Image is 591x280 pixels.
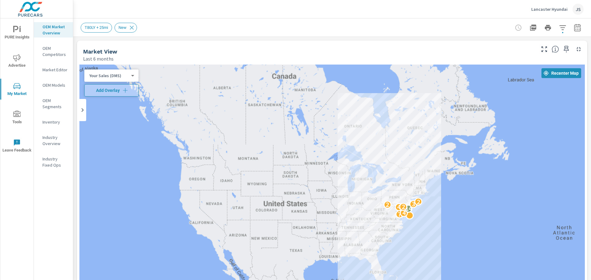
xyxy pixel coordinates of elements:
p: OEM Models [42,82,68,88]
span: Add Overlay [87,87,136,93]
p: 2 [417,198,420,205]
button: Make Fullscreen [539,44,549,54]
p: 2 [402,203,405,210]
button: Add Overlay [84,84,139,97]
div: OEM Competitors [34,44,73,59]
div: Your Sales (DMS) [84,73,134,79]
div: Inventory [34,117,73,127]
div: OEM Market Overview [34,22,73,37]
p: 2 [386,201,389,208]
span: My Market [2,82,32,97]
p: Industry Overview [42,134,68,147]
span: Recenter Map [544,70,579,76]
p: OEM Competitors [42,45,68,57]
p: Your Sales (DMS) [89,73,129,78]
span: New [115,25,130,30]
span: Advertise [2,54,32,69]
p: 14 [405,205,412,212]
p: 4 [397,203,400,211]
p: 7 [398,211,401,218]
div: nav menu [0,18,34,160]
p: Industry Fixed Ops [42,156,68,168]
span: PURE Insights [2,26,32,41]
div: OEM Segments [34,96,73,111]
span: T80LY + 25mi [81,25,112,30]
div: OEM Models [34,81,73,90]
span: Find the biggest opportunities in your market for your inventory. Understand by postal code where... [552,45,559,53]
p: Lancaster Hyundai [531,6,568,12]
button: Minimize Widget [574,44,584,54]
div: New [115,23,137,33]
span: Leave Feedback [2,139,32,154]
span: Save this to your personalized report [561,44,571,54]
p: OEM Market Overview [42,24,68,36]
h5: Market View [83,48,117,55]
p: OEM Segments [42,97,68,110]
p: Inventory [42,119,68,125]
button: Select Date Range [571,22,584,34]
p: Last 6 months [83,55,114,62]
div: Industry Overview [34,133,73,148]
button: "Export Report to PDF" [527,22,539,34]
div: Industry Fixed Ops [34,154,73,170]
button: Recenter Map [541,68,581,78]
p: 3 [412,200,415,207]
div: Market Editor [34,65,73,74]
button: Print Report [542,22,554,34]
div: JS [573,4,584,15]
p: Market Editor [42,67,68,73]
span: Tools [2,111,32,126]
p: 4 [402,209,406,216]
button: Apply Filters [557,22,569,34]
